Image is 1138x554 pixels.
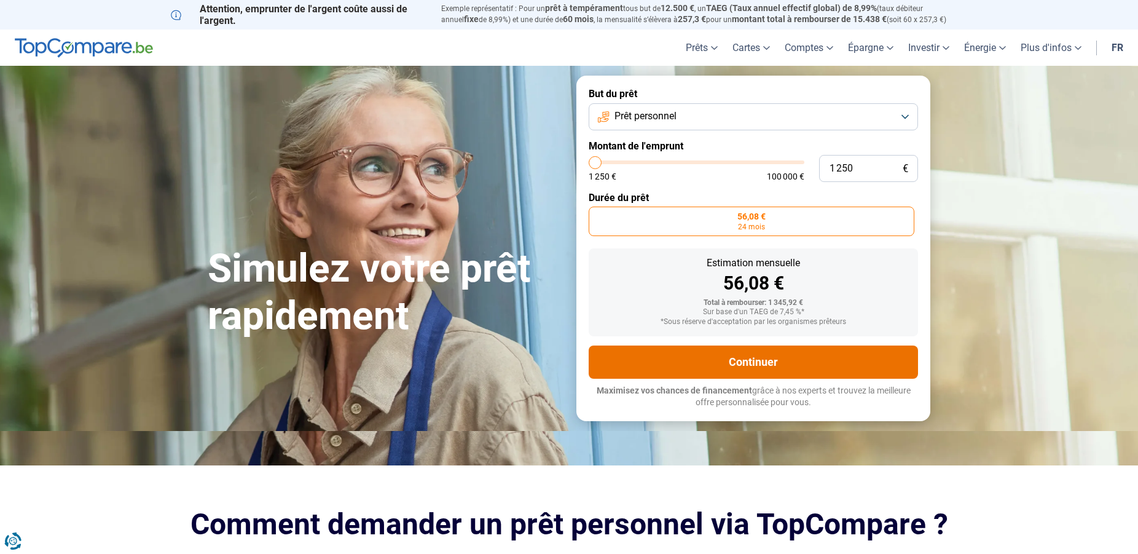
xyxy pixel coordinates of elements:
[589,192,918,204] label: Durée du prêt
[589,172,616,181] span: 1 250 €
[1104,30,1131,66] a: fr
[464,14,479,24] span: fixe
[589,385,918,409] p: grâce à nos experts et trouvez la meilleure offre personnalisée pour vous.
[725,30,777,66] a: Cartes
[678,30,725,66] a: Prêts
[598,258,908,268] div: Estimation mensuelle
[841,30,901,66] a: Épargne
[614,109,677,123] span: Prêt personnel
[597,386,752,395] span: Maximisez vos chances de financement
[661,3,694,13] span: 12.500 €
[171,507,967,541] h2: Comment demander un prêt personnel via TopCompare ?
[171,3,426,26] p: Attention, emprunter de l'argent coûte aussi de l'argent.
[732,14,887,24] span: montant total à rembourser de 15.438 €
[598,274,908,293] div: 56,08 €
[901,30,957,66] a: Investir
[957,30,1013,66] a: Énergie
[678,14,706,24] span: 257,3 €
[777,30,841,66] a: Comptes
[903,164,908,174] span: €
[598,308,908,317] div: Sur base d'un TAEG de 7,45 %*
[589,140,918,152] label: Montant de l'emprunt
[545,3,623,13] span: prêt à tempérament
[767,172,804,181] span: 100 000 €
[738,223,765,231] span: 24 mois
[589,346,918,379] button: Continuer
[737,212,766,221] span: 56,08 €
[208,245,562,340] h1: Simulez votre prêt rapidement
[1013,30,1089,66] a: Plus d'infos
[706,3,877,13] span: TAEG (Taux annuel effectif global) de 8,99%
[598,318,908,326] div: *Sous réserve d'acceptation par les organismes prêteurs
[563,14,594,24] span: 60 mois
[598,299,908,307] div: Total à rembourser: 1 345,92 €
[589,103,918,130] button: Prêt personnel
[441,3,967,25] p: Exemple représentatif : Pour un tous but de , un (taux débiteur annuel de 8,99%) et une durée de ...
[15,38,153,58] img: TopCompare
[589,88,918,100] label: But du prêt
